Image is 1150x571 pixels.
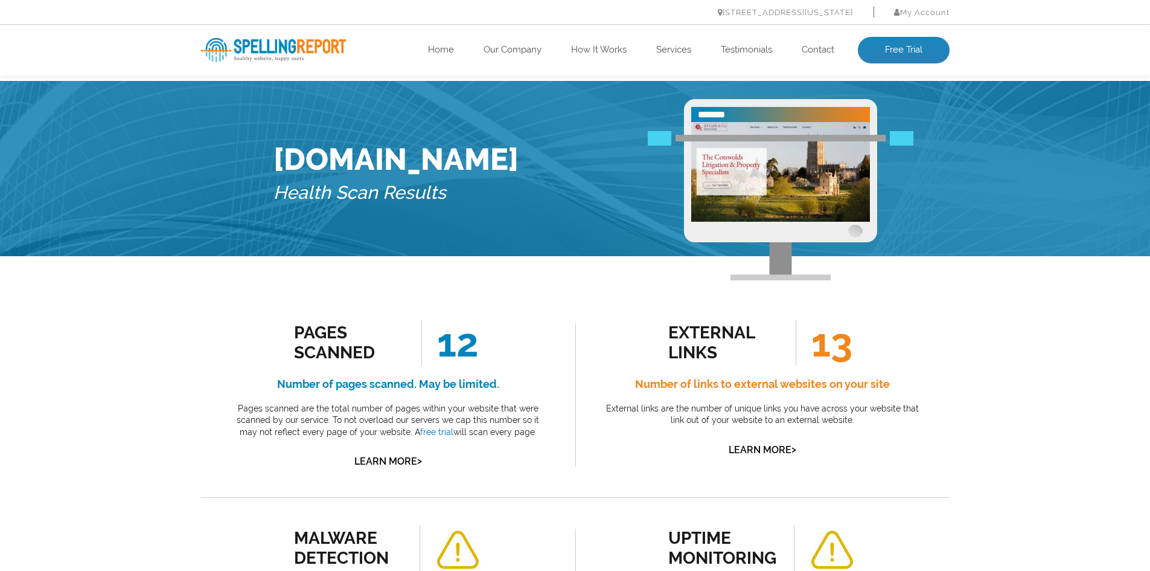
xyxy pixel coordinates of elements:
img: Free Webiste Analysis [648,154,913,169]
img: alert [810,531,854,570]
span: > [417,453,422,469]
img: Free Website Analysis [691,122,870,222]
div: uptime monitoring [668,528,778,568]
p: External links are the number of unique links you have across your website that link out of your ... [602,403,922,427]
span: > [791,441,796,458]
span: 12 [421,320,479,366]
img: Free Webiste Analysis [684,99,877,280]
span: 13 [796,320,852,366]
a: Learn More> [354,456,422,467]
h4: Number of pages scanned. May be limited. [228,375,548,394]
div: Pages Scanned [294,323,403,363]
h4: Number of links to external websites on your site [602,375,922,394]
p: Pages scanned are the total number of pages within your website that were scanned by our service.... [228,403,548,439]
a: free trial [420,427,453,437]
div: external links [668,323,778,363]
h5: Health Scan Results [273,177,519,209]
img: alert [435,531,480,570]
h1: [DOMAIN_NAME] [273,141,519,177]
div: malware detection [294,528,403,568]
a: Learn More> [729,444,796,456]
